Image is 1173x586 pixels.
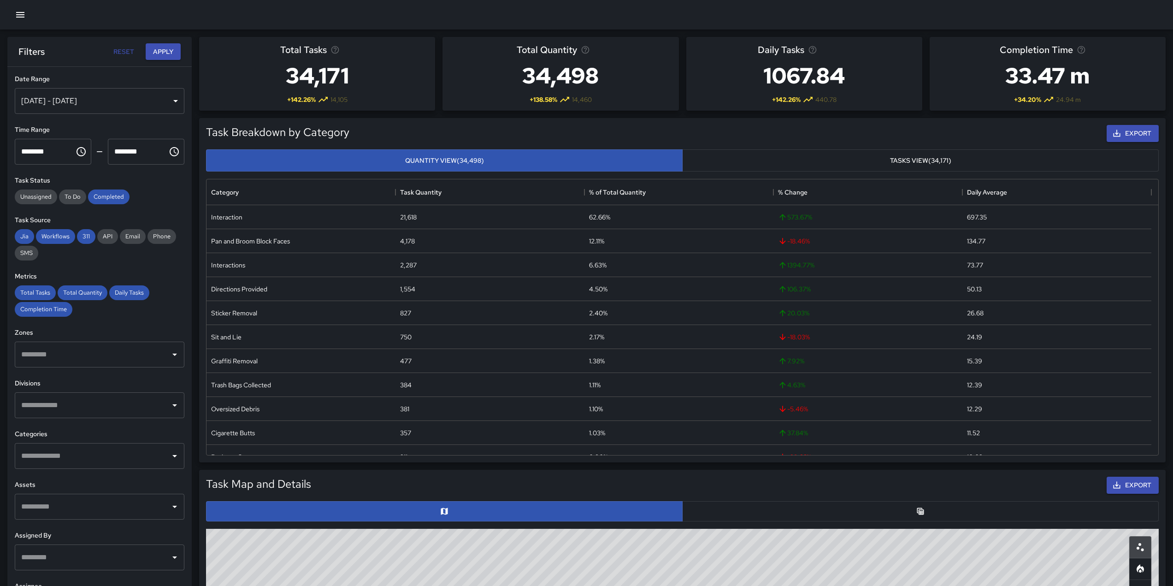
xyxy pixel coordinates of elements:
div: 1.03% [589,428,605,438]
div: % Change [778,179,808,205]
div: 73.77 [967,260,983,270]
svg: Scatterplot [1135,542,1146,553]
div: Daily Average [967,179,1007,205]
div: Completed [88,189,130,204]
div: Graffiti Removal [211,356,258,366]
span: Workflows [36,232,75,240]
button: Open [168,500,181,513]
div: SMS [15,246,38,260]
div: 62.66% [589,213,610,222]
div: 1.11% [589,380,601,390]
h6: Divisions [15,379,184,389]
span: Total Quantity [517,42,577,57]
div: 26.68 [967,308,984,318]
div: To Do [59,189,86,204]
span: -38.66 % [778,452,811,462]
div: 1.10% [589,404,603,414]
div: [DATE] - [DATE] [15,88,184,114]
div: 2.40% [589,308,607,318]
div: Jia [15,229,34,244]
span: -5.46 % [778,404,808,414]
div: 0.90% [589,452,608,462]
div: Sit and Lie [211,332,242,342]
div: 477 [400,356,412,366]
div: API [97,229,118,244]
h3: 33.47 m [1000,57,1096,94]
div: Completion Time [15,302,72,317]
span: Jia [15,232,34,240]
div: 311 [77,229,95,244]
span: Total Tasks [15,289,56,296]
div: 311 [400,452,407,462]
span: Daily Tasks [758,42,804,57]
div: 12.29 [967,404,982,414]
div: Pan and Broom Block Faces [211,237,290,246]
span: 14,105 [330,95,348,104]
span: 24.94 m [1056,95,1081,104]
span: 20.03 % [778,308,809,318]
span: Total Quantity [58,289,107,296]
div: % of Total Quantity [589,179,646,205]
div: 50.13 [967,284,982,294]
div: Email [120,229,146,244]
div: 381 [400,404,409,414]
span: Completion Time [15,305,72,313]
span: Daily Tasks [109,289,149,296]
div: 12.11% [589,237,604,246]
button: Choose time, selected time is 11:59 PM [165,142,183,161]
span: Unassigned [15,193,57,201]
span: Total Tasks [280,42,327,57]
div: 21,618 [400,213,417,222]
span: 106.37 % [778,284,811,294]
div: 2,287 [400,260,417,270]
div: Phone [147,229,176,244]
div: Category [206,179,395,205]
div: 827 [400,308,411,318]
div: 24.19 [967,332,982,342]
svg: Heatmap [1135,563,1146,574]
div: Interactions [211,260,245,270]
h3: 34,498 [517,57,604,94]
span: -18.03 % [778,332,810,342]
span: API [97,232,118,240]
h6: Categories [15,429,184,439]
span: Completion Time [1000,42,1073,57]
div: 15.39 [967,356,982,366]
div: % of Total Quantity [584,179,773,205]
h6: Task Source [15,215,184,225]
span: Email [120,232,146,240]
button: Apply [146,43,181,60]
div: Daily Tasks [109,285,149,300]
button: Scatterplot [1129,536,1151,558]
h3: 34,171 [280,57,354,94]
span: 1394.77 % [778,260,814,270]
div: 134.77 [967,237,985,246]
div: Category [211,179,239,205]
div: Total Tasks [15,285,56,300]
h3: 1067.84 [758,57,850,94]
div: Cigarette Butts [211,428,255,438]
span: To Do [59,193,86,201]
h6: Assets [15,480,184,490]
div: 1.38% [589,356,605,366]
span: 14,460 [572,95,592,104]
svg: Map [440,507,449,516]
span: + 34.20 % [1014,95,1041,104]
button: Open [168,348,181,361]
h6: Zones [15,328,184,338]
div: 11.52 [967,428,980,438]
span: + 142.26 % [772,95,801,104]
div: 12.39 [967,380,982,390]
button: Heatmap [1129,558,1151,580]
div: Task Quantity [395,179,584,205]
div: Total Quantity [58,285,107,300]
span: Completed [88,193,130,201]
h6: Task Status [15,176,184,186]
h6: Metrics [15,272,184,282]
span: -18.46 % [778,237,810,246]
button: Tasks View(34,171) [682,149,1159,172]
button: Quantity View(34,498) [206,149,683,172]
div: Business Contact [211,452,260,462]
div: % Change [773,179,962,205]
button: Reset [109,43,138,60]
